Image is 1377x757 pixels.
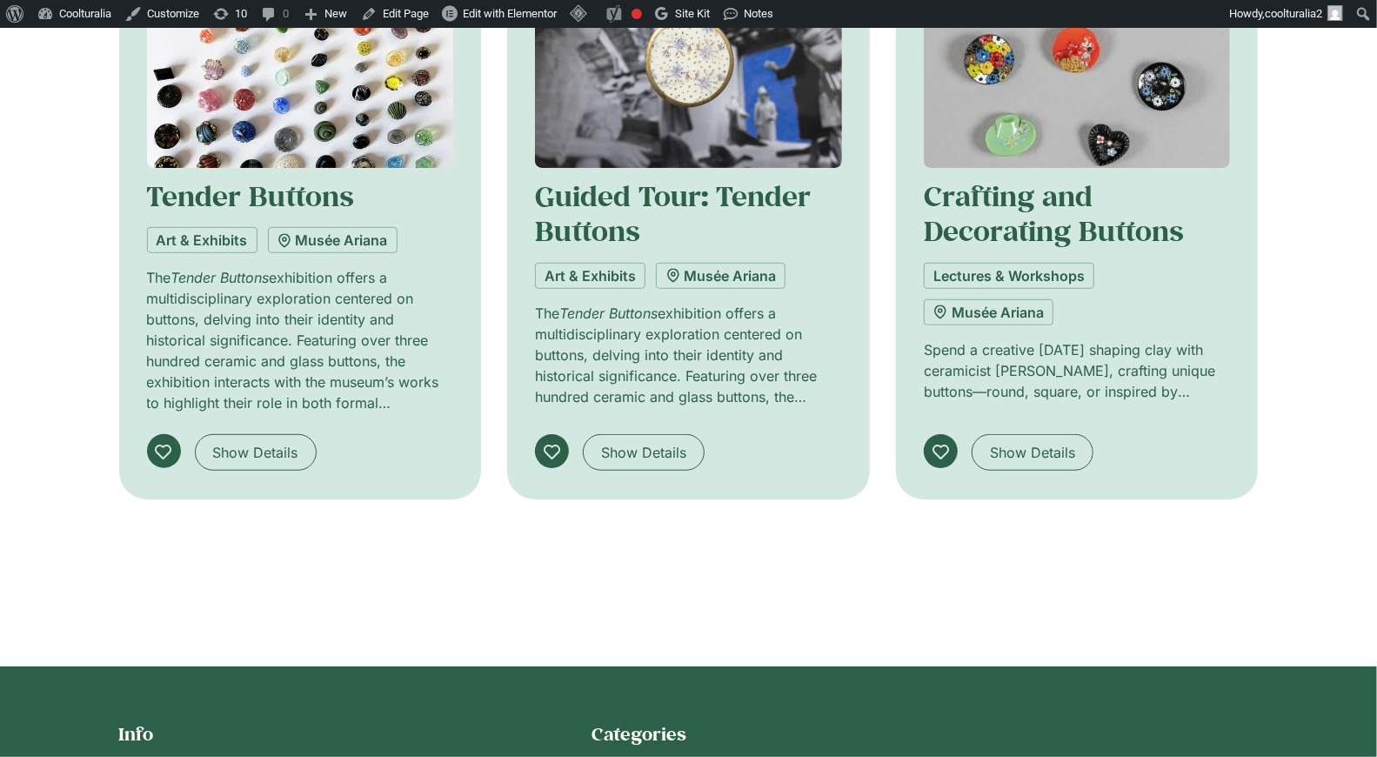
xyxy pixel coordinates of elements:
em: Tender Buttons [559,305,658,322]
p: The exhibition offers a multidisciplinary exploration centered on buttons, delving into their ide... [535,303,842,407]
a: Musée Ariana [924,299,1053,325]
a: Tender Buttons [147,178,355,214]
a: Show Details [195,434,317,471]
span: Show Details [213,442,298,463]
a: Show Details [972,434,1093,471]
p: The exhibition offers a multidisciplinary exploration centered on buttons, delving into their ide... [147,267,454,413]
span: Show Details [601,442,686,463]
span: Site Kit [675,7,710,20]
a: Musée Ariana [268,227,398,253]
a: Art & Exhibits [535,263,645,289]
a: Guided Tour: Tender Buttons [535,178,811,249]
span: coolturalia2 [1265,7,1322,20]
a: Lectures & Workshops [924,263,1094,289]
div: Needs improvement [632,9,642,19]
h2: Info [119,722,564,747]
a: Art & Exhibits [147,227,257,253]
a: Crafting and Decorating Buttons [924,178,1184,249]
p: Spend a creative [DATE] shaping clay with ceramicist [PERSON_NAME], crafting unique buttons—round... [924,339,1231,402]
span: Show Details [990,442,1075,463]
a: Show Details [583,434,705,471]
h2: Categories [592,722,1259,747]
a: Musée Ariana [656,263,785,289]
span: Edit with Elementor [463,7,557,20]
em: Tender Buttons [171,269,270,286]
